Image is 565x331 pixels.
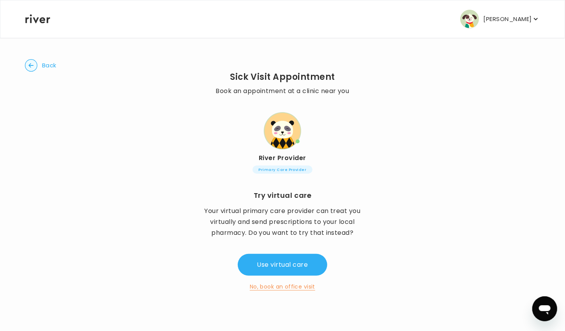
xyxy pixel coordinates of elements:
span: Back [42,60,56,71]
iframe: Button to launch messaging window [532,296,557,321]
p: [PERSON_NAME] [484,14,532,25]
h2: River Provider [216,153,349,164]
h3: Try virtual care [254,190,312,201]
h2: Sick Visit Appointment [216,72,349,83]
p: Book an appointment at a clinic near you [216,86,349,97]
img: user avatar [460,10,479,28]
p: Your virtual primary care provider can treat you virtually and send prescriptions to your local p... [192,206,372,238]
button: user avatar[PERSON_NAME] [460,10,540,28]
span: Primary Care Provider [253,165,312,174]
img: provider avatar [264,112,301,150]
button: No, book an office visit [250,282,315,291]
button: Back [25,59,56,72]
button: Use virtual care [238,254,327,276]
